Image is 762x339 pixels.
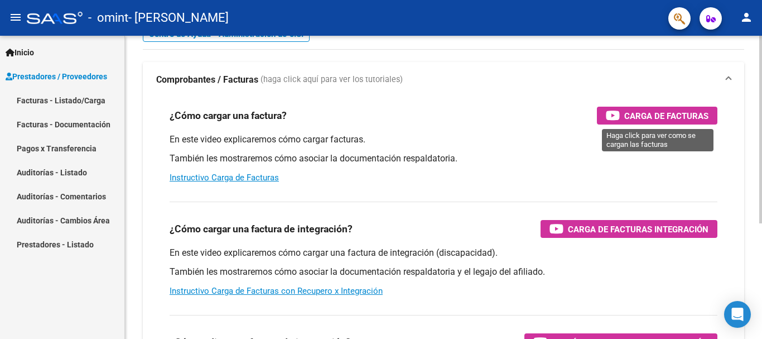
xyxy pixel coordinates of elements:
button: Carga de Facturas Integración [541,220,717,238]
h3: ¿Cómo cargar una factura de integración? [170,221,353,237]
p: También les mostraremos cómo asociar la documentación respaldatoria. [170,152,717,165]
button: Carga de Facturas [597,107,717,125]
span: Inicio [6,46,34,59]
mat-icon: menu [9,11,22,24]
strong: Comprobantes / Facturas [156,74,258,86]
mat-expansion-panel-header: Comprobantes / Facturas (haga click aquí para ver los tutoriales) [143,62,744,98]
span: Carga de Facturas Integración [568,222,708,236]
span: (haga click aquí para ver los tutoriales) [261,74,403,86]
p: En este video explicaremos cómo cargar una factura de integración (discapacidad). [170,247,717,259]
p: También les mostraremos cómo asociar la documentación respaldatoria y el legajo del afiliado. [170,266,717,278]
span: Carga de Facturas [624,109,708,123]
span: - omint [88,6,128,30]
mat-icon: person [740,11,753,24]
div: Open Intercom Messenger [724,301,751,328]
h3: ¿Cómo cargar una factura? [170,108,287,123]
p: En este video explicaremos cómo cargar facturas. [170,133,717,146]
a: Instructivo Carga de Facturas con Recupero x Integración [170,286,383,296]
span: Prestadores / Proveedores [6,70,107,83]
span: - [PERSON_NAME] [128,6,229,30]
a: Instructivo Carga de Facturas [170,173,279,183]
